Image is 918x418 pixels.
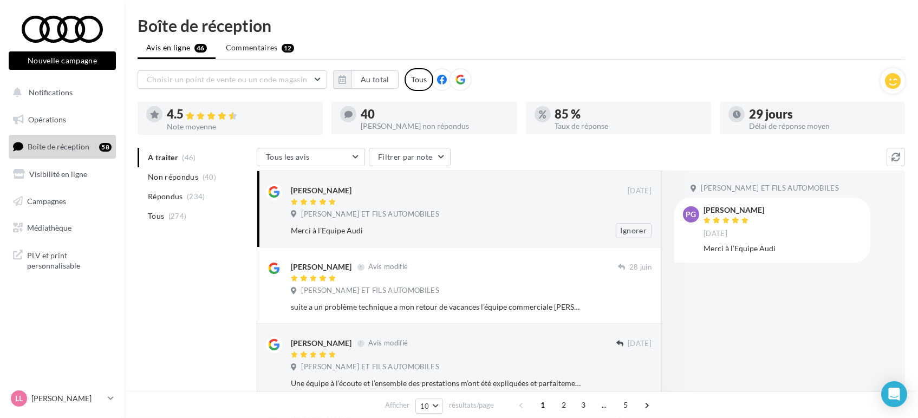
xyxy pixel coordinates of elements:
[575,396,592,414] span: 3
[6,81,114,104] button: Notifications
[629,263,652,272] span: 28 juin
[291,262,351,272] div: [PERSON_NAME]
[282,44,294,53] div: 12
[27,248,112,271] span: PLV et print personnalisable
[351,70,399,89] button: Au total
[704,243,862,254] div: Merci à l’Equipe Audi
[257,148,365,166] button: Tous les avis
[361,122,508,130] div: [PERSON_NAME] non répondus
[29,169,87,179] span: Visibilité en ligne
[28,142,89,151] span: Boîte de réception
[749,122,896,130] div: Délai de réponse moyen
[28,115,66,124] span: Opérations
[301,286,439,296] span: [PERSON_NAME] ET FILS AUTOMOBILES
[617,396,634,414] span: 5
[704,206,764,214] div: [PERSON_NAME]
[596,396,613,414] span: ...
[6,244,118,276] a: PLV et print personnalisable
[291,378,581,389] div: Une équipe à l’écoute et l’ensemble des prestations m’ont été expliquées et parfaitement réalisées.
[168,212,187,220] span: (274)
[686,209,696,220] span: PG
[203,173,216,181] span: (40)
[9,388,116,409] a: LL [PERSON_NAME]
[701,184,839,193] span: [PERSON_NAME] ET FILS AUTOMOBILES
[534,396,551,414] span: 1
[6,217,118,239] a: Médiathèque
[291,302,581,312] div: suite a un problème technique a mon retour de vacances l'équipe commerciale [PERSON_NAME] et [PER...
[420,402,429,410] span: 10
[148,211,164,221] span: Tous
[99,143,112,152] div: 58
[27,196,66,205] span: Campagnes
[368,339,408,348] span: Avis modifié
[6,163,118,186] a: Visibilité en ligne
[138,17,905,34] div: Boîte de réception
[449,400,494,410] span: résultats/page
[6,190,118,213] a: Campagnes
[405,68,433,91] div: Tous
[333,70,399,89] button: Au total
[415,399,443,414] button: 10
[301,210,439,219] span: [PERSON_NAME] ET FILS AUTOMOBILES
[138,70,327,89] button: Choisir un point de vente ou un code magasin
[167,123,314,130] div: Note moyenne
[301,362,439,372] span: [PERSON_NAME] ET FILS AUTOMOBILES
[29,88,73,97] span: Notifications
[616,223,652,238] button: Ignorer
[291,338,351,349] div: [PERSON_NAME]
[628,339,652,349] span: [DATE]
[147,75,307,84] span: Choisir un point de vente ou un code magasin
[31,393,103,404] p: [PERSON_NAME]
[167,108,314,121] div: 4.5
[385,400,409,410] span: Afficher
[361,108,508,120] div: 40
[291,225,581,236] div: Merci à l’Equipe Audi
[628,186,652,196] span: [DATE]
[266,152,310,161] span: Tous les avis
[27,223,71,232] span: Médiathèque
[187,192,205,201] span: (234)
[15,393,23,404] span: LL
[555,108,702,120] div: 85 %
[148,191,183,202] span: Répondus
[6,108,118,131] a: Opérations
[881,381,907,407] div: Open Intercom Messenger
[749,108,896,120] div: 29 jours
[555,122,702,130] div: Taux de réponse
[555,396,572,414] span: 2
[368,263,408,271] span: Avis modifié
[369,148,451,166] button: Filtrer par note
[226,42,278,53] span: Commentaires
[291,185,351,196] div: [PERSON_NAME]
[9,51,116,70] button: Nouvelle campagne
[6,135,118,158] a: Boîte de réception58
[148,172,198,182] span: Non répondus
[704,229,727,239] span: [DATE]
